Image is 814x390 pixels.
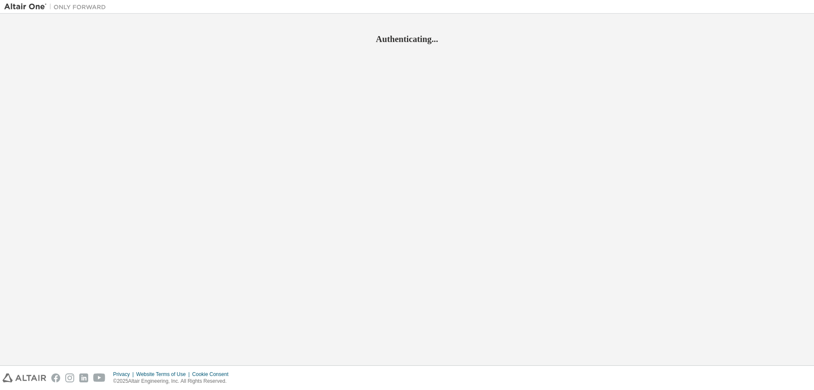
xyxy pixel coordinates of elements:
[93,373,106,382] img: youtube.svg
[192,371,233,378] div: Cookie Consent
[3,373,46,382] img: altair_logo.svg
[65,373,74,382] img: instagram.svg
[113,371,136,378] div: Privacy
[4,3,110,11] img: Altair One
[4,34,810,45] h2: Authenticating...
[136,371,192,378] div: Website Terms of Use
[51,373,60,382] img: facebook.svg
[113,378,234,385] p: © 2025 Altair Engineering, Inc. All Rights Reserved.
[79,373,88,382] img: linkedin.svg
